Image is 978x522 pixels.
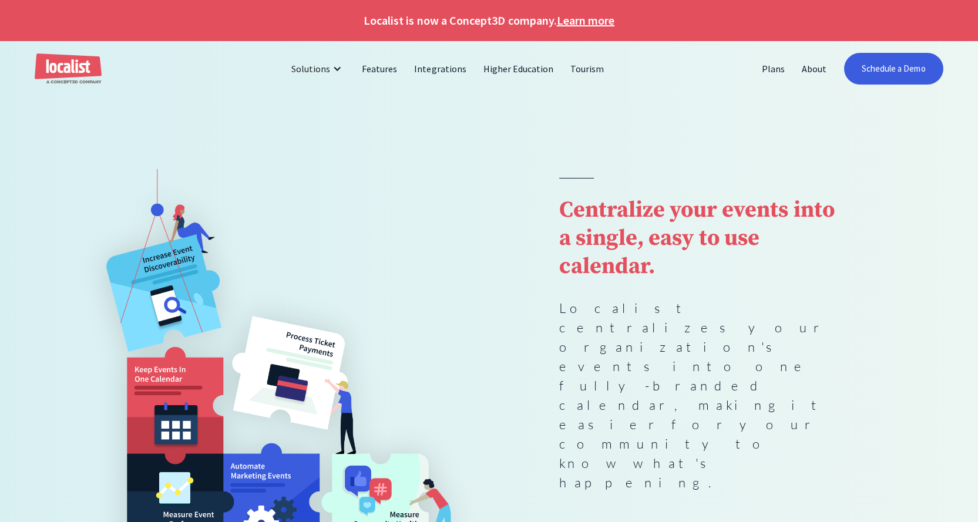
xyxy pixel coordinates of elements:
[562,55,613,83] a: Tourism
[35,53,102,85] a: home
[844,53,943,85] a: Schedule a Demo
[475,55,563,83] a: Higher Education
[291,62,330,76] div: Solutions
[794,55,835,83] a: About
[283,55,354,83] div: Solutions
[406,55,475,83] a: Integrations
[559,196,835,281] strong: Centralize your events into a single, easy to use calendar.
[754,55,794,83] a: Plans
[559,298,839,492] p: Localist centralizes your organization's events into one fully-branded calendar, making it easier...
[354,55,406,83] a: Features
[557,12,614,29] a: Learn more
